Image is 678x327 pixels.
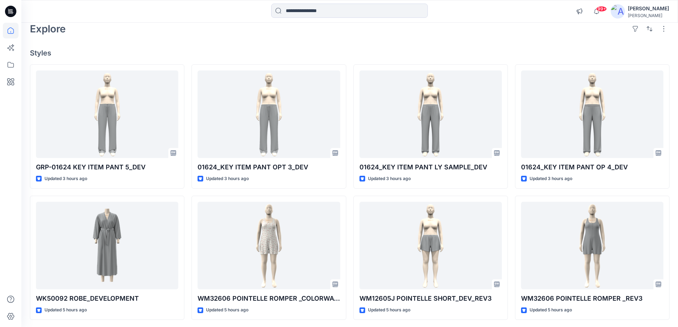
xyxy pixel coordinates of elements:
[628,4,669,13] div: [PERSON_NAME]
[206,306,248,314] p: Updated 5 hours ago
[368,175,411,183] p: Updated 3 hours ago
[30,23,66,35] h2: Explore
[359,70,502,158] a: 01624_KEY ITEM PANT LY SAMPLE_DEV
[36,70,178,158] a: GRP-01624 KEY ITEM PANT 5_DEV
[368,306,410,314] p: Updated 5 hours ago
[521,70,663,158] a: 01624_KEY ITEM PANT OP 4_DEV
[198,162,340,172] p: 01624_KEY ITEM PANT OPT 3_DEV
[198,202,340,290] a: WM32606 POINTELLE ROMPER _COLORWAY_REV3
[44,306,87,314] p: Updated 5 hours ago
[521,294,663,304] p: WM32606 POINTELLE ROMPER _REV3
[30,49,669,57] h4: Styles
[530,175,572,183] p: Updated 3 hours ago
[521,202,663,290] a: WM32606 POINTELLE ROMPER _REV3
[198,70,340,158] a: 01624_KEY ITEM PANT OPT 3_DEV
[36,202,178,290] a: WK50092 ROBE_DEVELOPMENT
[36,162,178,172] p: GRP-01624 KEY ITEM PANT 5_DEV
[359,294,502,304] p: WM12605J POINTELLE SHORT_DEV_REV3
[611,4,625,19] img: avatar
[521,162,663,172] p: 01624_KEY ITEM PANT OP 4_DEV
[596,6,607,12] span: 99+
[359,162,502,172] p: 01624_KEY ITEM PANT LY SAMPLE_DEV
[530,306,572,314] p: Updated 5 hours ago
[36,294,178,304] p: WK50092 ROBE_DEVELOPMENT
[44,175,87,183] p: Updated 3 hours ago
[359,202,502,290] a: WM12605J POINTELLE SHORT_DEV_REV3
[198,294,340,304] p: WM32606 POINTELLE ROMPER _COLORWAY_REV3
[628,13,669,18] div: [PERSON_NAME]
[206,175,249,183] p: Updated 3 hours ago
